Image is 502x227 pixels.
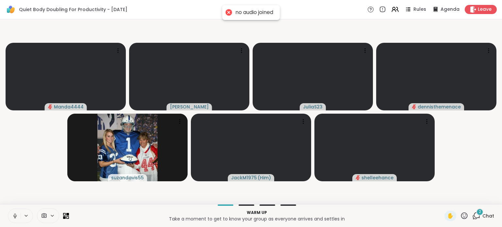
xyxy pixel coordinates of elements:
div: no audio joined [235,9,273,16]
span: Agenda [441,6,460,13]
span: ( Him ) [258,174,271,181]
span: ✋ [447,212,454,220]
span: Manda4444 [54,104,84,110]
span: suzandavis55 [111,174,144,181]
span: JackM1975 [231,174,257,181]
span: Rules [413,6,426,13]
span: audio-muted [356,175,360,180]
span: Leave [478,6,492,13]
span: JuliaS23 [303,104,323,110]
span: [PERSON_NAME] [170,104,209,110]
span: audio-muted [48,105,53,109]
p: Take a moment to get to know your group as everyone arrives and settles in [73,216,441,222]
img: suzandavis55 [97,114,158,181]
p: Warm up [73,210,441,216]
span: shelleehance [361,174,393,181]
img: ShareWell Logomark [5,4,16,15]
span: Quiet Body Doubling For Productivity - [DATE] [19,6,127,13]
span: dennisthemenace [418,104,461,110]
span: Chat [482,213,494,219]
span: 2 [479,209,481,215]
span: audio-muted [412,105,416,109]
